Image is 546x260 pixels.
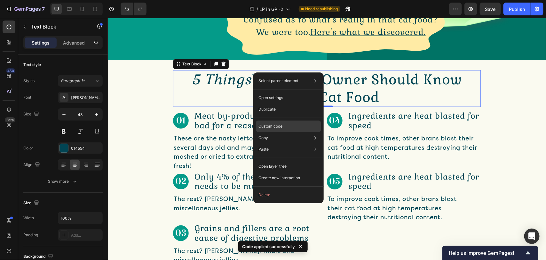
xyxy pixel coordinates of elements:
p: Duplicate [258,106,276,112]
p: Paste [258,147,269,152]
div: Width [23,215,34,221]
div: Rich Text Editor. Editing area: main [65,52,373,89]
p: Ingredients are heat blasted for speed [241,154,372,173]
input: Auto [58,212,102,224]
p: Only 4% of the recipe needs to be meat [87,154,198,173]
p: Copy [258,135,268,141]
div: Show more [48,178,78,185]
div: Add... [71,232,101,238]
div: Undo/Redo [121,3,146,15]
p: These are the nasty leftover bits. They’re several days old and may have been boiled, mashed or d... [66,116,218,153]
span: Help us improve GemPages! [449,250,524,256]
button: Publish [503,3,530,15]
div: 014554 [71,146,101,151]
p: The rest? [PERSON_NAME], fillers and miscellaneous jellies. [66,229,193,247]
span: Need republishing [305,6,338,12]
i: 5 Things [84,53,144,71]
div: Styles [23,78,35,84]
p: Select parent element [258,78,298,84]
div: Font [23,95,31,100]
button: Delete [256,189,321,201]
div: Publish [509,6,525,13]
div: Align [23,161,41,169]
div: Text style [23,62,41,68]
p: Open layer tree [258,164,287,169]
p: Text Block [31,23,85,30]
button: Show survey - Help us improve GemPages! [449,249,532,257]
div: Padding [23,232,38,238]
p: Open settings [258,95,283,101]
p: Advanced [63,39,85,46]
span: Save [485,6,496,12]
div: [PERSON_NAME] [71,95,101,101]
u: Here's what we discovered. [202,9,318,20]
img: gempages_582624436331479665-48c78b4f-1d92-48fd-84e5-44526e479f69.svg [65,207,81,223]
p: Meat by-products’ smell bad for a reason [87,93,188,112]
iframe: Design area [108,18,546,260]
button: 7 [3,3,48,15]
p: Ingredients are heat blasted for speed [241,93,372,112]
p: 7 [42,5,45,13]
p: To improve cook times, other brans blast their cat food at high temperatures destroying their nut... [220,116,372,144]
img: gempages_582624436331479665-123e269a-eb44-4a98-af43-7585208a6efb.svg [65,156,81,172]
button: Show more [23,176,103,187]
button: Save [480,3,501,15]
p: Custom code [258,123,282,129]
p: To improve cook times, other brans blast their cat food at high temperatures destroying their nut... [220,177,362,205]
div: Color [23,145,33,151]
button: Paragraph 1* [58,75,103,87]
span: / [257,6,258,13]
div: Size [23,199,40,207]
div: Text Block [73,43,95,49]
span: Paragraph 1* [61,78,85,84]
span: LP in GP -2 [259,6,283,13]
p: The rest? [PERSON_NAME], fillers and miscellaneous jellies. [66,177,193,195]
p: Code applied successfully [242,243,295,250]
p: Every Cat Owner Should Know About Cat Food [66,53,372,89]
div: 450 [6,68,15,73]
p: Create new interaction [258,175,300,181]
img: gempages_582624436331479665-191b7505-7815-4092-ae88-5ce0b394ffab.svg [219,95,235,111]
div: Open Intercom Messenger [524,229,540,244]
img: gempages_582624436331479665-98fc2148-598d-4037-a75c-c3dfb4c8b85e.svg [219,156,235,172]
div: Beta [5,117,15,122]
div: Size [23,110,40,119]
img: gempages_582624436331479665-2120c65f-cece-4ee2-87aa-78ec278fe306.svg [65,95,81,111]
p: Settings [32,39,50,46]
p: Grains and fillers are a root cause of digestive problems [87,206,223,225]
